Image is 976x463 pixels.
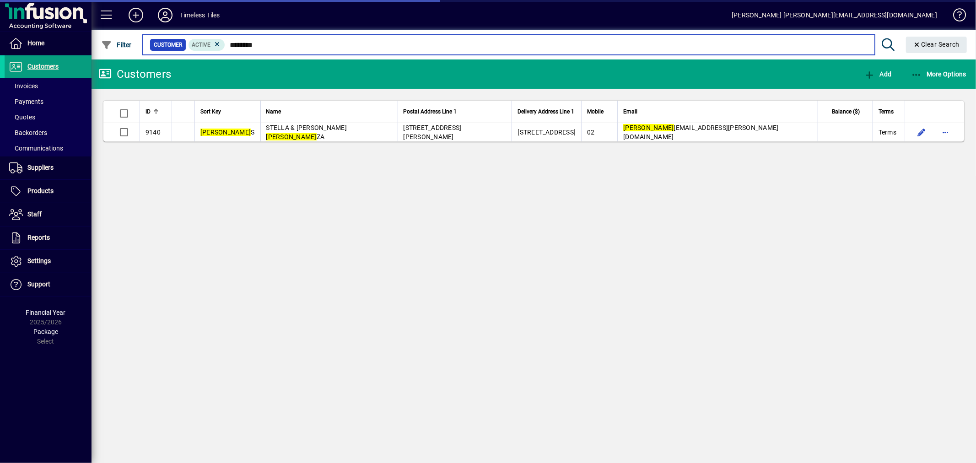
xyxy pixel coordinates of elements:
div: Mobile [587,107,612,117]
span: Invoices [9,82,38,90]
span: Support [27,280,50,288]
a: Staff [5,203,92,226]
a: Products [5,180,92,203]
span: More Options [911,70,967,78]
a: Communications [5,140,92,156]
a: Settings [5,250,92,273]
a: Backorders [5,125,92,140]
span: Backorders [9,129,47,136]
span: Quotes [9,113,35,121]
span: Payments [9,98,43,105]
span: 02 [587,129,595,136]
span: [STREET_ADDRESS] [518,129,576,136]
button: Profile [151,7,180,23]
a: Home [5,32,92,55]
span: Communications [9,145,63,152]
button: Clear [906,37,967,53]
button: More Options [909,66,969,82]
span: Balance ($) [832,107,860,117]
span: [EMAIL_ADDRESS][PERSON_NAME][DOMAIN_NAME] [623,124,778,140]
a: Invoices [5,78,92,94]
span: Staff [27,210,42,218]
button: Filter [99,37,134,53]
span: Package [33,328,58,335]
span: Terms [879,107,894,117]
span: 9140 [146,129,161,136]
span: [STREET_ADDRESS][PERSON_NAME] [404,124,462,140]
a: Suppliers [5,156,92,179]
div: Name [266,107,392,117]
em: [PERSON_NAME] [623,124,674,131]
div: [PERSON_NAME] [PERSON_NAME][EMAIL_ADDRESS][DOMAIN_NAME] [732,8,937,22]
span: Filter [101,41,132,48]
span: Clear Search [913,41,960,48]
span: Customers [27,63,59,70]
a: Support [5,273,92,296]
div: ID [146,107,166,117]
em: [PERSON_NAME] [266,133,317,140]
div: Timeless Tiles [180,8,220,22]
button: Add [121,7,151,23]
span: STELLA & [PERSON_NAME] ZA [266,124,347,140]
span: Settings [27,257,51,264]
div: Balance ($) [824,107,868,117]
span: Email [623,107,637,117]
button: Add [862,66,894,82]
a: Quotes [5,109,92,125]
div: Email [623,107,812,117]
span: Home [27,39,44,47]
a: Reports [5,226,92,249]
div: Customers [98,67,171,81]
span: Terms [879,128,896,137]
span: Reports [27,234,50,241]
button: Edit [914,125,929,140]
span: ID [146,107,151,117]
button: More options [938,125,953,140]
span: Sort Key [200,107,221,117]
span: Suppliers [27,164,54,171]
span: Customer [154,40,182,49]
span: Products [27,187,54,194]
span: Active [192,42,211,48]
span: Add [864,70,891,78]
span: Delivery Address Line 1 [518,107,574,117]
span: Financial Year [26,309,66,316]
span: Mobile [587,107,604,117]
span: Postal Address Line 1 [404,107,457,117]
em: [PERSON_NAME] [200,129,251,136]
span: Name [266,107,281,117]
mat-chip: Activation Status: Active [189,39,225,51]
a: Knowledge Base [946,2,965,32]
span: S [200,129,255,136]
a: Payments [5,94,92,109]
